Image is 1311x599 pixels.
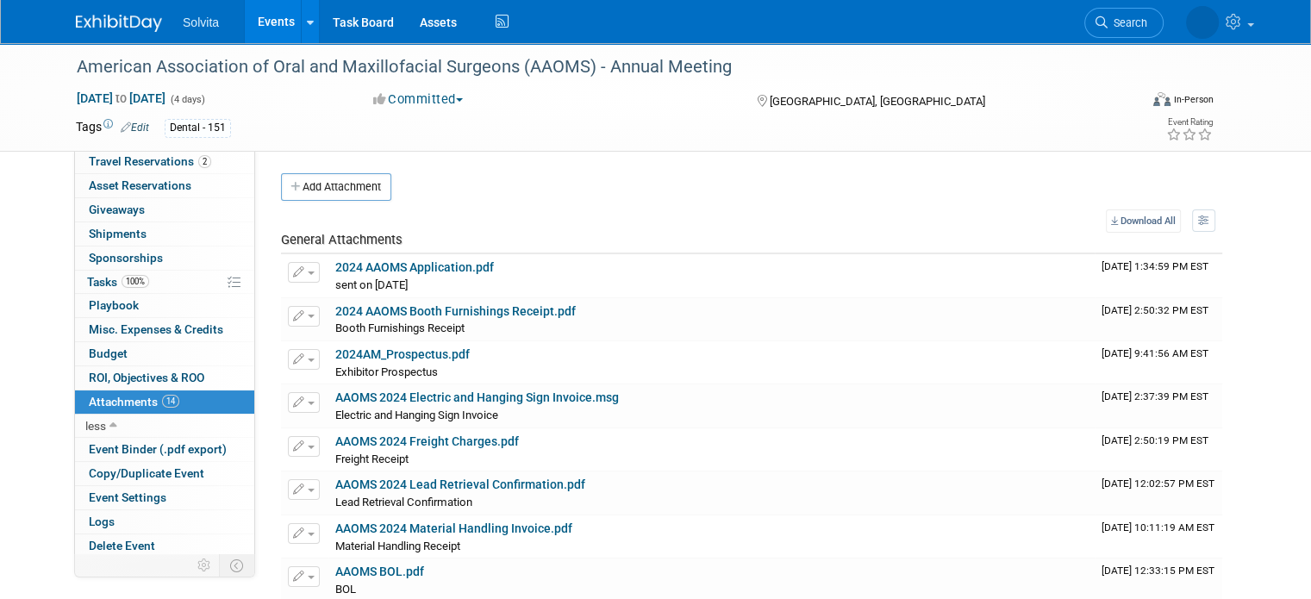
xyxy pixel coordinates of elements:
a: AAOMS 2024 Lead Retrieval Confirmation.pdf [335,477,585,491]
span: ROI, Objectives & ROO [89,371,204,384]
span: Shipments [89,227,147,240]
span: 14 [162,395,179,408]
td: Upload Timestamp [1095,254,1222,297]
a: Edit [121,122,149,134]
span: Upload Timestamp [1102,260,1208,272]
a: ROI, Objectives & ROO [75,366,254,390]
a: Delete Event [75,534,254,558]
span: Misc. Expenses & Credits [89,322,223,336]
td: Upload Timestamp [1095,341,1222,384]
td: Upload Timestamp [1095,471,1222,515]
span: Event Settings [89,490,166,504]
a: 2024AM_Prospectus.pdf [335,347,470,361]
div: American Association of Oral and Maxillofacial Surgeons (AAOMS) - Annual Meeting [71,52,1117,83]
a: Asset Reservations [75,174,254,197]
td: Tags [76,118,149,138]
span: to [113,91,129,105]
a: Playbook [75,294,254,317]
button: Committed [367,90,470,109]
a: Tasks100% [75,271,254,294]
a: 2024 AAOMS Application.pdf [335,260,494,274]
span: Solvita [183,16,219,29]
span: 2 [198,155,211,168]
span: less [85,419,106,433]
a: Logs [75,510,254,533]
span: Electric and Hanging Sign Invoice [335,409,498,421]
span: Giveaways [89,203,145,216]
div: Dental - 151 [165,119,231,137]
a: AAOMS 2024 Electric and Hanging Sign Invoice.msg [335,390,619,404]
span: [GEOGRAPHIC_DATA], [GEOGRAPHIC_DATA] [770,95,985,108]
span: Sponsorships [89,251,163,265]
td: Upload Timestamp [1095,515,1222,558]
span: Travel Reservations [89,154,211,168]
img: Celeste Bombick [1186,6,1219,39]
img: Format-Inperson.png [1153,92,1171,106]
a: Event Binder (.pdf export) [75,438,254,461]
a: Copy/Duplicate Event [75,462,254,485]
td: Upload Timestamp [1095,384,1222,427]
span: Upload Timestamp [1102,434,1208,446]
a: 2024 AAOMS Booth Furnishings Receipt.pdf [335,304,576,318]
div: In-Person [1173,93,1214,106]
a: AAOMS BOL.pdf [335,565,424,578]
span: Freight Receipt [335,452,409,465]
span: BOL [335,583,356,596]
td: Toggle Event Tabs [220,554,255,577]
img: ExhibitDay [76,15,162,32]
span: Attachments [89,395,179,409]
a: Event Settings [75,486,254,509]
a: AAOMS 2024 Freight Charges.pdf [335,434,519,448]
span: Upload Timestamp [1102,390,1208,402]
span: [DATE] [DATE] [76,90,166,106]
span: Material Handling Receipt [335,540,460,552]
span: (4 days) [169,94,205,105]
span: Lead Retrieval Confirmation [335,496,472,509]
span: Copy/Duplicate Event [89,466,204,480]
span: Asset Reservations [89,178,191,192]
a: Sponsorships [75,246,254,270]
span: Playbook [89,298,139,312]
span: Budget [89,346,128,360]
span: Tasks [87,275,149,289]
span: 100% [122,275,149,288]
span: Upload Timestamp [1102,521,1214,533]
span: Upload Timestamp [1102,477,1214,490]
button: Add Attachment [281,173,391,201]
span: Upload Timestamp [1102,304,1208,316]
span: Upload Timestamp [1102,565,1214,577]
a: AAOMS 2024 Material Handling Invoice.pdf [335,521,572,535]
a: Budget [75,342,254,365]
span: Delete Event [89,539,155,552]
a: less [75,415,254,438]
span: General Attachments [281,232,403,247]
a: Misc. Expenses & Credits [75,318,254,341]
a: Shipments [75,222,254,246]
span: Booth Furnishings Receipt [335,321,465,334]
td: Upload Timestamp [1095,428,1222,471]
a: Giveaways [75,198,254,222]
td: Personalize Event Tab Strip [190,554,220,577]
span: sent on [DATE] [335,278,408,291]
div: Event Rating [1166,118,1213,127]
span: Search [1108,16,1147,29]
span: Event Binder (.pdf export) [89,442,227,456]
span: Logs [89,515,115,528]
a: Travel Reservations2 [75,150,254,173]
a: Download All [1106,209,1181,233]
span: Exhibitor Prospectus [335,365,438,378]
div: Event Format [1046,90,1214,115]
td: Upload Timestamp [1095,298,1222,341]
a: Attachments14 [75,390,254,414]
a: Search [1084,8,1164,38]
span: Upload Timestamp [1102,347,1208,359]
